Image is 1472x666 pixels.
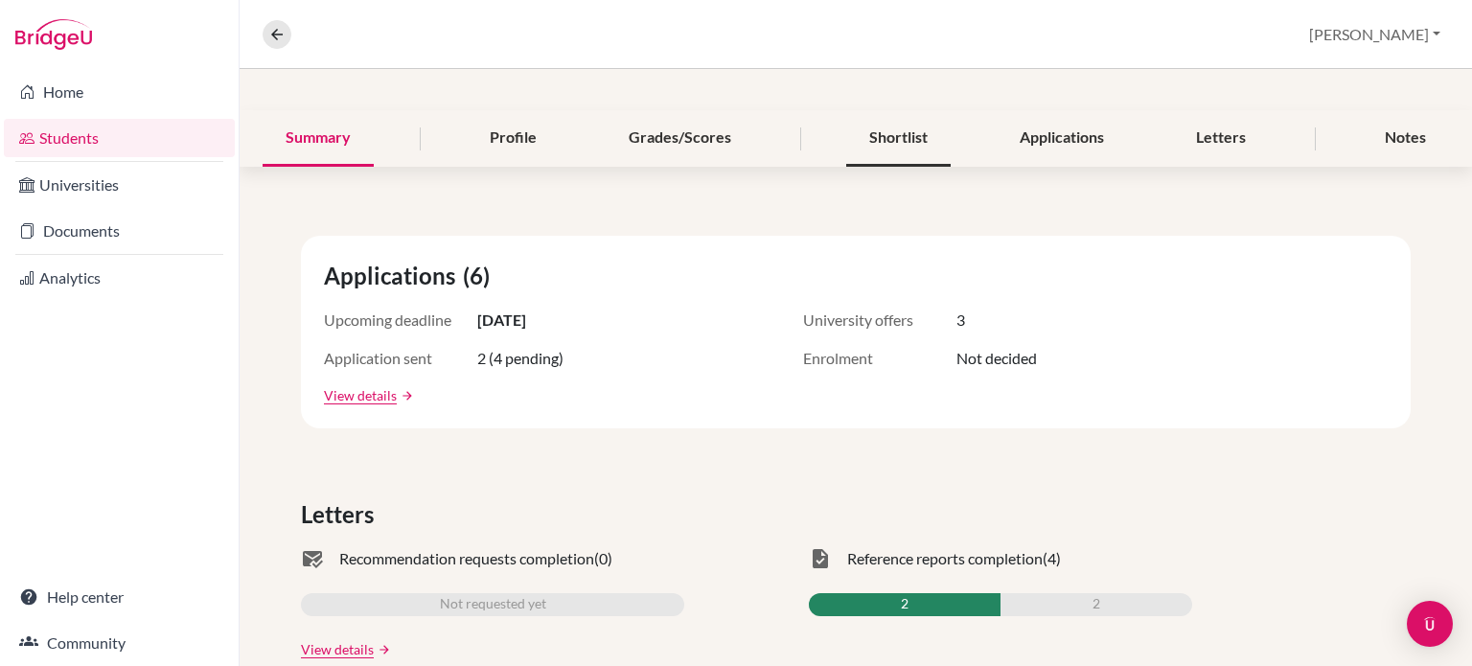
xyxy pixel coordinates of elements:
span: Recommendation requests completion [339,547,594,570]
div: Shortlist [846,110,951,167]
span: Reference reports completion [847,547,1043,570]
a: View details [301,639,374,659]
a: Home [4,73,235,111]
span: Not decided [956,347,1037,370]
a: Analytics [4,259,235,297]
span: 2 (4 pending) [477,347,563,370]
a: arrow_forward [397,389,414,402]
span: 2 [1092,593,1100,616]
span: 3 [956,309,965,332]
img: Bridge-U [15,19,92,50]
span: Not requested yet [440,593,546,616]
span: (4) [1043,547,1061,570]
div: Applications [997,110,1127,167]
span: Letters [301,497,381,532]
span: task [809,547,832,570]
a: View details [324,385,397,405]
span: Application sent [324,347,477,370]
div: Grades/Scores [606,110,754,167]
a: Documents [4,212,235,250]
a: Students [4,119,235,157]
span: [DATE] [477,309,526,332]
span: University offers [803,309,956,332]
div: Summary [263,110,374,167]
div: Letters [1173,110,1269,167]
span: Upcoming deadline [324,309,477,332]
button: [PERSON_NAME] [1300,16,1449,53]
span: 2 [901,593,908,616]
span: mark_email_read [301,547,324,570]
div: Notes [1362,110,1449,167]
a: Universities [4,166,235,204]
span: (0) [594,547,612,570]
span: Applications [324,259,463,293]
span: (6) [463,259,497,293]
div: Profile [467,110,560,167]
a: Community [4,624,235,662]
div: Open Intercom Messenger [1407,601,1453,647]
a: arrow_forward [374,643,391,656]
a: Help center [4,578,235,616]
span: Enrolment [803,347,956,370]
